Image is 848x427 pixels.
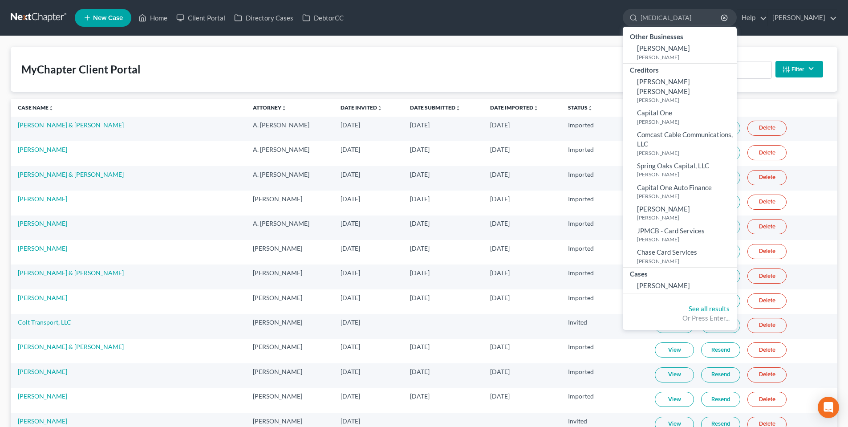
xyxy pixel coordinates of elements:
[637,205,690,213] span: [PERSON_NAME]
[623,279,737,293] a: [PERSON_NAME]
[561,289,648,314] td: Imported
[655,392,694,407] a: View
[490,220,510,227] span: [DATE]
[533,106,539,111] i: unfold_more
[637,44,690,52] span: [PERSON_NAME]
[623,268,737,279] div: Cases
[18,269,124,277] a: [PERSON_NAME] & [PERSON_NAME]
[246,166,333,191] td: A. [PERSON_NAME]
[701,392,740,407] a: Resend
[246,117,333,141] td: A. [PERSON_NAME]
[18,104,54,111] a: Case Nameunfold_more
[410,269,430,277] span: [DATE]
[641,9,722,26] input: Search by name...
[623,224,737,246] a: JPMCB - Card Services[PERSON_NAME]
[637,77,690,95] span: [PERSON_NAME] [PERSON_NAME]
[637,162,709,170] span: Spring Oaks Capital, LLC
[134,10,172,26] a: Home
[18,220,67,227] a: [PERSON_NAME]
[655,367,694,382] a: View
[490,343,510,350] span: [DATE]
[701,367,740,382] a: Resend
[341,171,360,178] span: [DATE]
[341,318,360,326] span: [DATE]
[490,294,510,301] span: [DATE]
[490,104,539,111] a: Date Importedunfold_more
[410,392,430,400] span: [DATE]
[623,159,737,181] a: Spring Oaks Capital, LLC[PERSON_NAME]
[410,368,430,375] span: [DATE]
[747,170,787,185] a: Delete
[561,363,648,388] td: Imported
[246,339,333,363] td: [PERSON_NAME]
[747,145,787,160] a: Delete
[637,214,734,221] small: [PERSON_NAME]
[561,191,648,215] td: Imported
[623,181,737,203] a: Capital One Auto Finance[PERSON_NAME]
[637,96,734,104] small: [PERSON_NAME]
[775,61,823,77] button: Filter
[49,106,54,111] i: unfold_more
[172,10,230,26] a: Client Portal
[648,99,837,117] th: Actions
[561,117,648,141] td: Imported
[588,106,593,111] i: unfold_more
[410,294,430,301] span: [DATE]
[637,227,705,235] span: JPMCB - Card Services
[623,106,737,128] a: Capital One[PERSON_NAME]
[747,268,787,284] a: Delete
[246,388,333,412] td: [PERSON_NAME]
[623,128,737,159] a: Comcast Cable Communications, LLC[PERSON_NAME]
[818,397,839,418] div: Open Intercom Messenger
[623,75,737,106] a: [PERSON_NAME] [PERSON_NAME][PERSON_NAME]
[561,216,648,240] td: Imported
[561,264,648,289] td: Imported
[18,343,124,350] a: [PERSON_NAME] & [PERSON_NAME]
[341,417,360,425] span: [DATE]
[410,195,430,203] span: [DATE]
[246,240,333,264] td: [PERSON_NAME]
[561,240,648,264] td: Imported
[341,343,360,350] span: [DATE]
[637,171,734,178] small: [PERSON_NAME]
[341,146,360,153] span: [DATE]
[655,342,694,358] a: View
[637,183,712,191] span: Capital One Auto Finance
[630,313,730,323] div: Or Press Enter...
[410,146,430,153] span: [DATE]
[410,220,430,227] span: [DATE]
[341,104,382,111] a: Date Invitedunfold_more
[246,264,333,289] td: [PERSON_NAME]
[747,293,787,309] a: Delete
[341,121,360,129] span: [DATE]
[246,141,333,166] td: A. [PERSON_NAME]
[18,294,67,301] a: [PERSON_NAME]
[561,339,648,363] td: Imported
[637,118,734,126] small: [PERSON_NAME]
[490,171,510,178] span: [DATE]
[637,130,733,148] span: Comcast Cable Communications, LLC
[637,149,734,157] small: [PERSON_NAME]
[410,343,430,350] span: [DATE]
[341,368,360,375] span: [DATE]
[490,195,510,203] span: [DATE]
[377,106,382,111] i: unfold_more
[737,10,767,26] a: Help
[21,62,141,77] div: MyChapter Client Portal
[410,121,430,129] span: [DATE]
[490,269,510,277] span: [DATE]
[689,305,730,313] a: See all results
[18,318,71,326] a: Colt Transport, LLC
[561,141,648,166] td: Imported
[747,244,787,259] a: Delete
[747,342,787,358] a: Delete
[341,220,360,227] span: [DATE]
[623,245,737,267] a: Chase Card Services[PERSON_NAME]
[701,342,740,358] a: Resend
[768,10,837,26] a: [PERSON_NAME]
[623,202,737,224] a: [PERSON_NAME][PERSON_NAME]
[281,106,287,111] i: unfold_more
[747,121,787,136] a: Delete
[18,417,67,425] a: [PERSON_NAME]
[18,368,67,375] a: [PERSON_NAME]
